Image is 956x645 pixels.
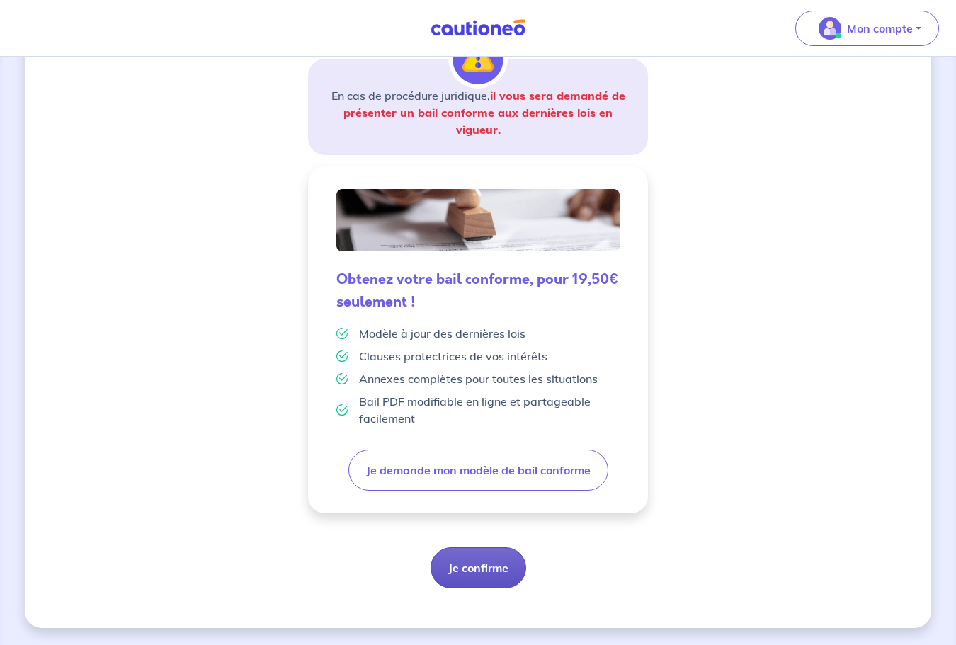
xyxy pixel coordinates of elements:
h5: Obtenez votre bail conforme, pour 19,50€ seulement ! [336,268,620,314]
img: illu_account_valid_menu.svg [819,17,841,40]
button: illu_account_valid_menu.svgMon compte [795,11,939,46]
p: Annexes complètes pour toutes les situations [359,370,598,387]
button: Je confirme [431,547,526,588]
p: Modèle à jour des dernières lois [359,325,525,342]
button: Je demande mon modèle de bail conforme [348,450,608,491]
img: Cautioneo [425,19,531,37]
img: illu_alert.svg [453,33,503,84]
p: Bail PDF modifiable en ligne et partageable facilement [359,393,620,427]
img: valid-lease.png [336,189,620,251]
p: Clauses protectrices de vos intérêts [359,348,547,365]
strong: il vous sera demandé de présenter un bail conforme aux dernières lois en vigueur. [343,89,625,137]
p: En cas de procédure juridique, [325,87,631,138]
p: Mon compte [847,20,913,37]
